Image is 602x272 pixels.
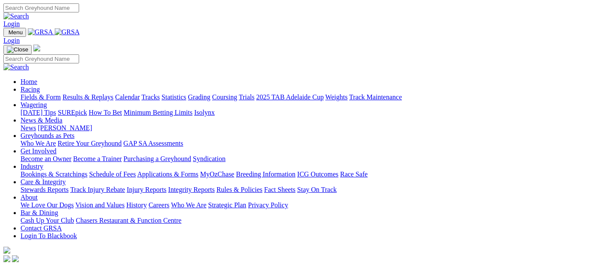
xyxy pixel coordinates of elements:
[171,201,207,209] a: Who We Are
[137,170,198,178] a: Applications & Forms
[21,170,87,178] a: Bookings & Scratchings
[194,109,215,116] a: Isolynx
[33,45,40,51] img: logo-grsa-white.png
[21,217,74,224] a: Cash Up Your Club
[124,109,192,116] a: Minimum Betting Limits
[21,78,37,85] a: Home
[21,155,599,163] div: Get Involved
[70,186,125,193] a: Track Injury Rebate
[340,170,367,178] a: Race Safe
[76,217,181,224] a: Chasers Restaurant & Function Centre
[349,93,402,101] a: Track Maintenance
[55,28,80,36] img: GRSA
[21,93,61,101] a: Fields & Form
[3,3,79,12] input: Search
[325,93,348,101] a: Weights
[127,186,166,193] a: Injury Reports
[188,93,210,101] a: Grading
[21,232,77,239] a: Login To Blackbook
[9,29,23,36] span: Menu
[3,45,32,54] button: Toggle navigation
[264,186,295,193] a: Fact Sheets
[58,140,122,147] a: Retire Your Greyhound
[124,140,183,147] a: GAP SA Assessments
[3,63,29,71] img: Search
[212,93,237,101] a: Coursing
[62,93,113,101] a: Results & Replays
[3,28,26,37] button: Toggle navigation
[28,28,53,36] img: GRSA
[3,54,79,63] input: Search
[21,140,56,147] a: Who We Are
[21,170,599,178] div: Industry
[3,20,20,27] a: Login
[21,217,599,224] div: Bar & Dining
[126,201,147,209] a: History
[21,186,68,193] a: Stewards Reports
[21,124,36,132] a: News
[21,86,40,93] a: Racing
[21,201,74,209] a: We Love Our Dogs
[236,170,295,178] a: Breeding Information
[21,117,62,124] a: News & Media
[89,109,122,116] a: How To Bet
[21,101,47,108] a: Wagering
[3,12,29,20] img: Search
[21,201,599,209] div: About
[124,155,191,162] a: Purchasing a Greyhound
[162,93,186,101] a: Statistics
[38,124,92,132] a: [PERSON_NAME]
[21,109,599,117] div: Wagering
[142,93,160,101] a: Tracks
[297,170,338,178] a: ICG Outcomes
[256,93,324,101] a: 2025 TAB Adelaide Cup
[21,186,599,194] div: Care & Integrity
[21,194,38,201] a: About
[58,109,87,116] a: SUREpick
[21,163,43,170] a: Industry
[21,124,599,132] div: News & Media
[148,201,169,209] a: Careers
[89,170,136,178] a: Schedule of Fees
[208,201,246,209] a: Strategic Plan
[21,140,599,147] div: Greyhounds as Pets
[193,155,225,162] a: Syndication
[21,109,56,116] a: [DATE] Tips
[12,255,19,262] img: twitter.svg
[168,186,215,193] a: Integrity Reports
[21,224,62,232] a: Contact GRSA
[73,155,122,162] a: Become a Trainer
[21,209,58,216] a: Bar & Dining
[75,201,124,209] a: Vision and Values
[3,37,20,44] a: Login
[239,93,254,101] a: Trials
[21,132,74,139] a: Greyhounds as Pets
[3,255,10,262] img: facebook.svg
[216,186,263,193] a: Rules & Policies
[200,170,234,178] a: MyOzChase
[21,93,599,101] div: Racing
[3,247,10,254] img: logo-grsa-white.png
[248,201,288,209] a: Privacy Policy
[115,93,140,101] a: Calendar
[21,178,66,185] a: Care & Integrity
[21,155,71,162] a: Become an Owner
[7,46,28,53] img: Close
[297,186,336,193] a: Stay On Track
[21,147,56,155] a: Get Involved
